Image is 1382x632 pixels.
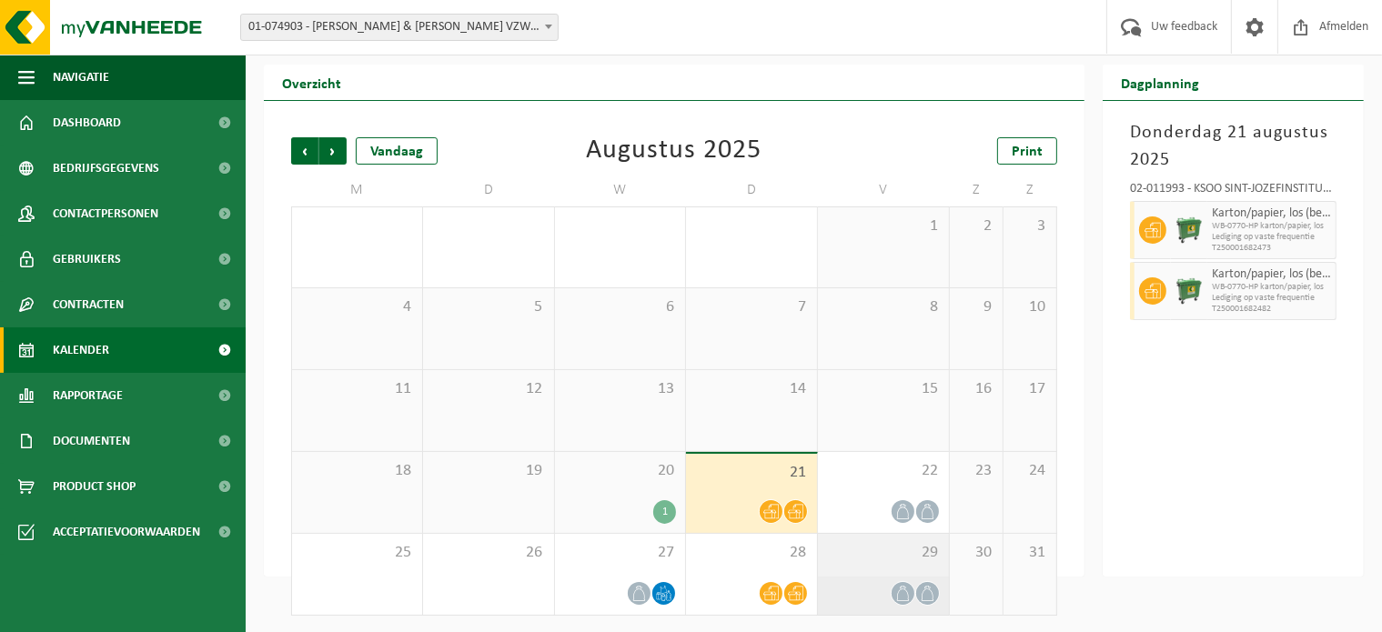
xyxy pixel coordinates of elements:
span: Vorige [291,137,318,165]
div: Augustus 2025 [586,137,762,165]
span: Documenten [53,418,130,464]
span: T250001682482 [1212,304,1331,315]
span: WB-0770-HP karton/papier, los [1212,221,1331,232]
span: 31 [1013,543,1047,563]
span: 10 [1013,297,1047,317]
div: Vandaag [356,137,438,165]
span: 19 [432,461,545,481]
span: 25 [301,543,413,563]
span: Karton/papier, los (bedrijven) [1212,206,1331,221]
span: 15 [827,379,940,399]
span: 01-074903 - PETRUS & PAULUS VZW AFD OLVO - OOSTENDE [240,14,559,41]
span: Rapportage [53,373,123,418]
td: Z [950,174,1004,206]
h2: Overzicht [264,65,359,100]
span: 3 [1013,216,1047,236]
span: 29 [827,543,940,563]
span: Gebruikers [53,236,121,282]
h3: Donderdag 21 augustus 2025 [1130,119,1337,174]
span: 8 [827,297,940,317]
img: WB-0770-HPE-GN-01 [1175,277,1203,305]
span: 17 [1013,379,1047,399]
span: Print [1012,145,1043,159]
span: T250001682473 [1212,243,1331,254]
span: 2 [959,216,994,236]
td: Z [1004,174,1057,206]
span: 11 [301,379,413,399]
span: 1 [827,216,940,236]
span: Lediging op vaste frequentie [1212,293,1331,304]
span: 01-074903 - PETRUS & PAULUS VZW AFD OLVO - OOSTENDE [241,15,558,40]
span: Dashboard [53,100,121,145]
span: Karton/papier, los (bedrijven) [1212,267,1331,282]
span: 21 [695,463,808,483]
span: 27 [564,543,677,563]
span: 30 [959,543,994,563]
img: WB-0770-HPE-GN-01 [1175,216,1203,244]
td: D [423,174,555,206]
span: 23 [959,461,994,481]
span: 24 [1013,461,1047,481]
span: 5 [432,297,545,317]
span: 13 [564,379,677,399]
span: WB-0770-HP karton/papier, los [1212,282,1331,293]
span: 26 [432,543,545,563]
span: 6 [564,297,677,317]
span: Navigatie [53,55,109,100]
span: 18 [301,461,413,481]
span: Acceptatievoorwaarden [53,509,200,555]
span: 9 [959,297,994,317]
div: 02-011993 - KSOO SINT-JOZEFINSTITUUT VZW - [GEOGRAPHIC_DATA] [1130,183,1337,201]
span: 4 [301,297,413,317]
span: Volgende [319,137,347,165]
span: Contactpersonen [53,191,158,236]
span: Lediging op vaste frequentie [1212,232,1331,243]
td: W [555,174,687,206]
span: Bedrijfsgegevens [53,145,159,191]
h2: Dagplanning [1103,65,1217,100]
span: 12 [432,379,545,399]
span: 14 [695,379,808,399]
td: D [686,174,818,206]
span: 28 [695,543,808,563]
span: Product Shop [53,464,136,509]
span: 20 [564,461,677,481]
td: V [818,174,950,206]
td: M [291,174,423,206]
span: 22 [827,461,940,481]
div: 1 [653,500,676,524]
span: 16 [959,379,994,399]
span: 7 [695,297,808,317]
span: Kalender [53,327,109,373]
span: Contracten [53,282,124,327]
a: Print [997,137,1057,165]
